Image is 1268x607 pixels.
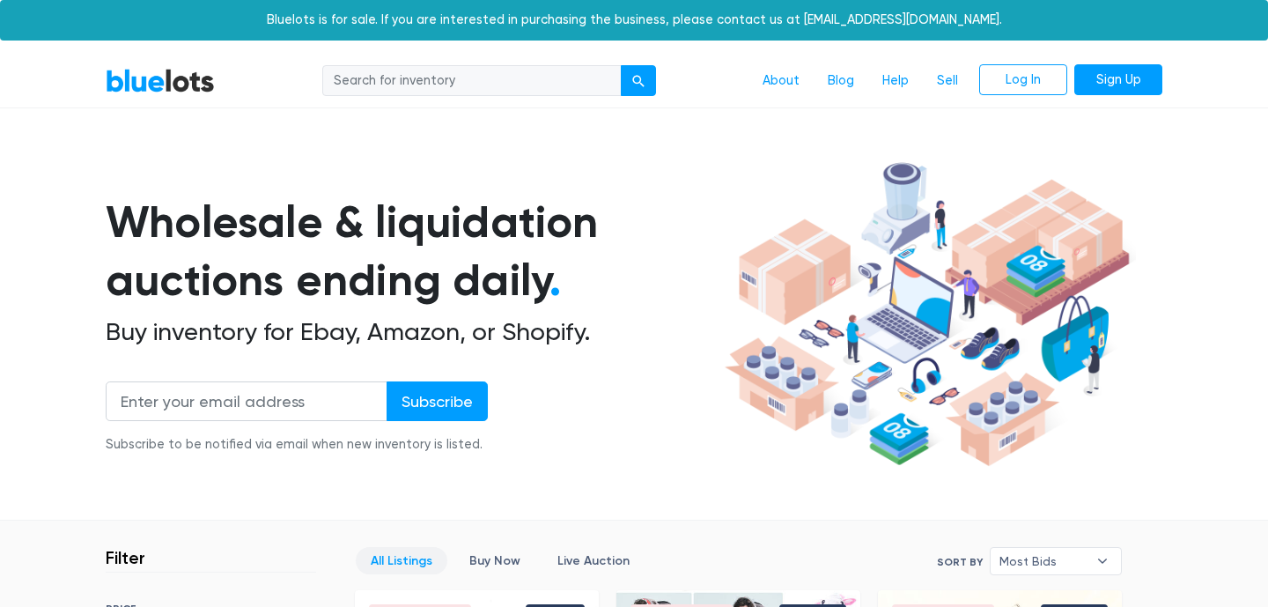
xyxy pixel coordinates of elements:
[454,547,535,574] a: Buy Now
[106,68,215,93] a: BlueLots
[356,547,447,574] a: All Listings
[999,548,1087,574] span: Most Bids
[1084,548,1121,574] b: ▾
[106,317,719,347] h2: Buy inventory for Ebay, Amazon, or Shopify.
[387,381,488,421] input: Subscribe
[923,64,972,98] a: Sell
[937,554,983,570] label: Sort By
[542,547,645,574] a: Live Auction
[549,254,561,307] span: .
[106,435,488,455] div: Subscribe to be notified via email when new inventory is listed.
[106,381,387,421] input: Enter your email address
[748,64,814,98] a: About
[106,547,145,568] h3: Filter
[1074,64,1162,96] a: Sign Up
[868,64,923,98] a: Help
[814,64,868,98] a: Blog
[106,193,719,310] h1: Wholesale & liquidation auctions ending daily
[322,65,622,97] input: Search for inventory
[719,154,1136,475] img: hero-ee84e7d0318cb26816c560f6b4441b76977f77a177738b4e94f68c95b2b83dbb.png
[979,64,1067,96] a: Log In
